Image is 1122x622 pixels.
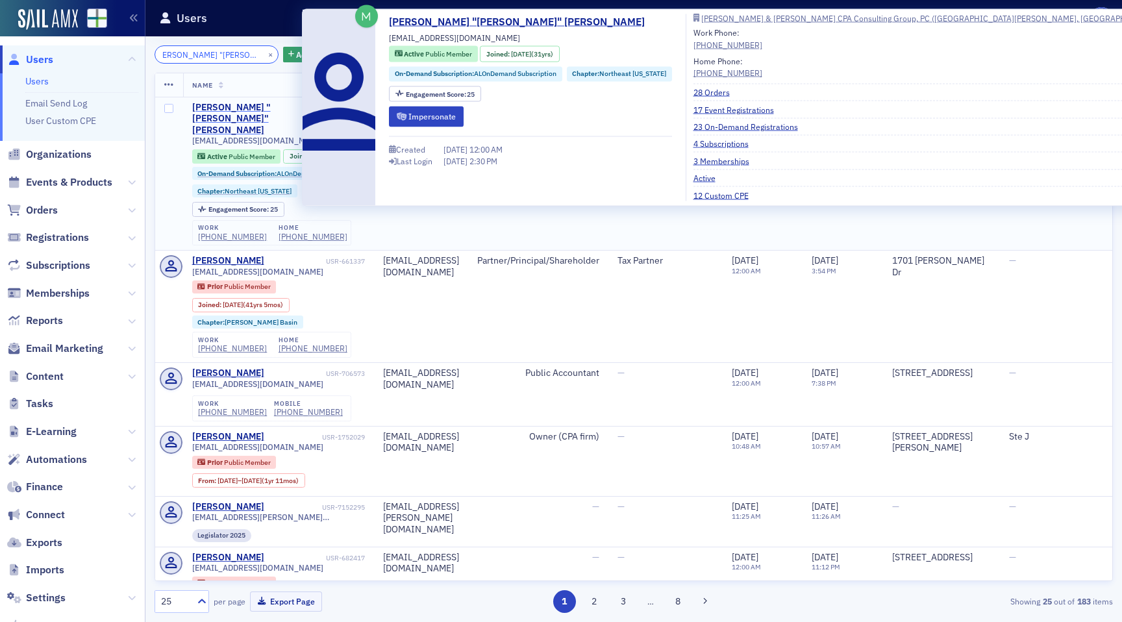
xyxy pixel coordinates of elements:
[693,86,740,98] a: 28 Orders
[693,38,762,50] a: [PHONE_NUMBER]
[177,10,207,26] h1: Users
[732,512,761,521] time: 11:25 AM
[617,255,714,267] div: Tax Partner
[266,503,365,512] div: USR-7152295
[732,442,761,451] time: 10:48 AM
[224,578,271,588] span: Public Member
[1009,367,1016,379] span: —
[892,255,991,278] div: 1701 [PERSON_NAME] Dr
[161,595,190,608] div: 25
[192,563,323,573] span: [EMAIL_ADDRESS][DOMAIN_NAME]
[572,69,666,79] a: Chapter:Northeast [US_STATE]
[812,562,840,571] time: 11:12 PM
[192,431,264,443] a: [PERSON_NAME]
[693,67,762,79] a: [PHONE_NUMBER]
[223,300,243,309] span: [DATE]
[592,501,599,512] span: —
[266,433,365,442] div: USR-1752029
[26,563,64,577] span: Imports
[7,203,58,218] a: Orders
[397,158,432,165] div: Last Login
[553,590,576,613] button: 1
[290,152,314,160] span: Joined :
[693,172,725,184] a: Active
[265,48,277,60] button: ×
[1009,501,1016,512] span: —
[283,149,362,164] div: Joined: 1994-09-12 00:00:00
[197,317,225,327] span: Chapter :
[383,255,459,278] div: [EMAIL_ADDRESS][DOMAIN_NAME]
[812,266,836,275] time: 3:54 PM
[192,81,213,90] span: Name
[7,230,89,245] a: Registrations
[812,255,838,266] span: [DATE]
[732,430,758,442] span: [DATE]
[395,69,556,79] a: On-Demand Subscription:ALOnDemand Subscription
[7,397,53,411] a: Tasks
[26,536,62,550] span: Exports
[198,232,267,242] a: [PHONE_NUMBER]
[26,591,66,605] span: Settings
[7,342,103,356] a: Email Marketing
[192,473,305,488] div: From: 2022-08-12 00:00:00
[296,49,330,60] span: Add Filter
[279,343,347,353] a: [PHONE_NUMBER]
[7,147,92,162] a: Organizations
[192,298,290,312] div: Joined: 1984-04-23 00:00:00
[279,224,347,232] div: home
[18,9,78,30] img: SailAMX
[197,169,359,178] a: On-Demand Subscription:ALOnDemand Subscription
[283,47,336,63] button: AddFilter
[803,595,1113,607] div: Showing out of items
[26,453,87,467] span: Automations
[192,149,281,164] div: Active: Active: Public Member
[197,579,270,588] a: Prior Public Member
[567,66,673,81] div: Chapter:
[7,591,66,605] a: Settings
[693,189,758,201] a: 12 Custom CPE
[26,147,92,162] span: Organizations
[198,343,267,353] div: [PHONE_NUMBER]
[207,458,224,467] span: Prior
[617,551,625,563] span: —
[214,595,245,607] label: per page
[383,367,459,390] div: [EMAIL_ADDRESS][DOMAIN_NAME]
[26,425,77,439] span: E-Learning
[87,8,107,29] img: SailAMX
[274,400,343,408] div: mobile
[192,255,264,267] div: [PERSON_NAME]
[383,552,459,575] div: [EMAIL_ADDRESS][DOMAIN_NAME]
[279,232,347,242] div: [PHONE_NUMBER]
[192,367,264,379] a: [PERSON_NAME]
[208,206,278,213] div: 25
[389,86,481,102] div: Engagement Score: 25
[198,477,218,485] span: From :
[266,369,365,378] div: USR-706573
[26,175,112,190] span: Events & Products
[192,167,366,180] div: On-Demand Subscription:
[192,102,323,136] div: [PERSON_NAME] "[PERSON_NAME]" [PERSON_NAME]
[192,552,264,564] a: [PERSON_NAME]
[224,282,271,291] span: Public Member
[582,590,605,613] button: 2
[892,552,991,564] div: [STREET_ADDRESS]
[477,255,599,267] div: Partner/Principal/Shareholder
[25,75,49,87] a: Users
[693,138,758,149] a: 4 Subscriptions
[198,407,267,417] div: [PHONE_NUMBER]
[812,379,836,388] time: 7:38 PM
[693,55,762,79] div: Home Phone:
[1009,551,1016,563] span: —
[812,430,838,442] span: [DATE]
[812,442,841,451] time: 10:57 AM
[192,280,277,293] div: Prior: Prior: Public Member
[693,103,784,115] a: 17 Event Registrations
[197,169,277,178] span: On-Demand Subscription :
[274,407,343,417] a: [PHONE_NUMBER]
[7,563,64,577] a: Imports
[224,458,271,467] span: Public Member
